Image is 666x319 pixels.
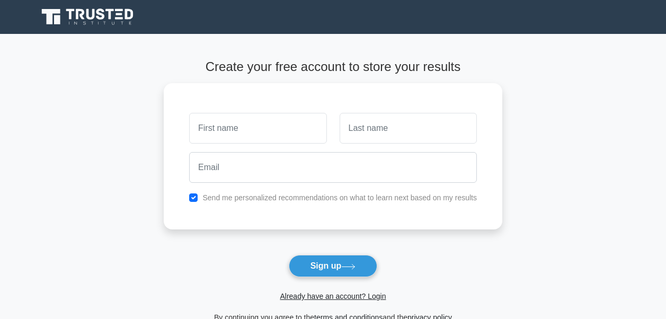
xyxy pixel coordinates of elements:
input: Email [189,152,477,183]
a: Already have an account? Login [280,292,386,300]
button: Sign up [289,255,378,277]
h4: Create your free account to store your results [164,59,502,75]
input: First name [189,113,326,144]
input: Last name [340,113,477,144]
label: Send me personalized recommendations on what to learn next based on my results [202,193,477,202]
